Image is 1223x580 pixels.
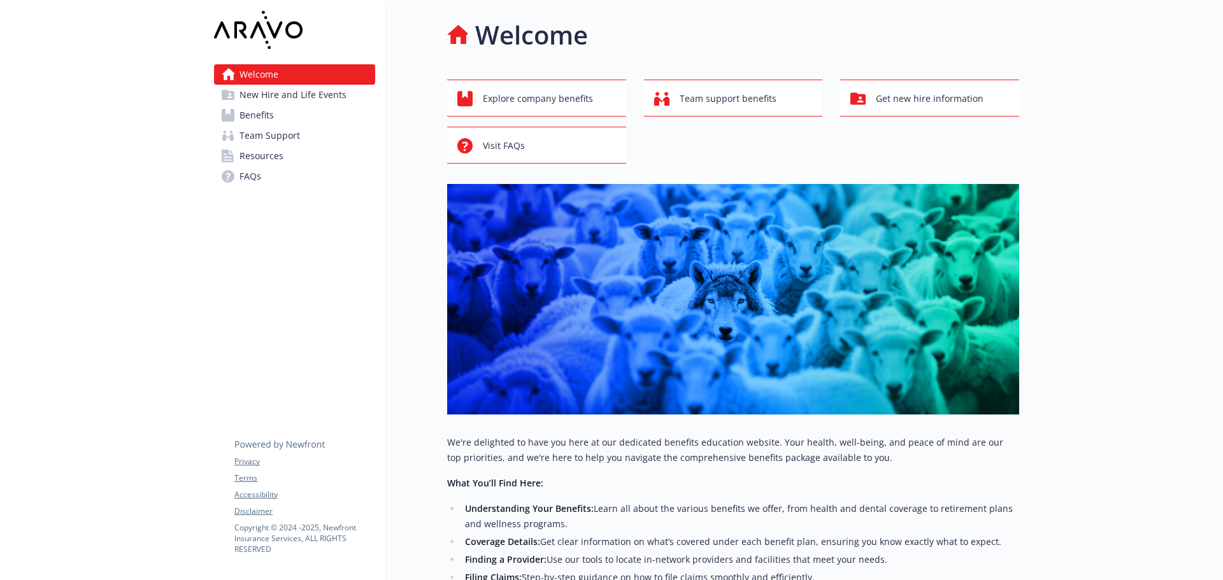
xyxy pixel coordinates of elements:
a: Welcome [214,64,375,85]
span: Team support benefits [680,87,776,111]
a: Privacy [234,456,375,467]
li: Use our tools to locate in-network providers and facilities that meet your needs. [461,552,1019,567]
a: Resources [214,146,375,166]
span: Welcome [240,64,278,85]
a: Terms [234,472,375,484]
strong: Understanding Your Benefits: [465,502,594,514]
p: Copyright © 2024 - 2025 , Newfront Insurance Services, ALL RIGHTS RESERVED [234,522,375,555]
span: Get new hire information [876,87,983,111]
a: New Hire and Life Events [214,85,375,105]
a: Accessibility [234,489,375,500]
img: overview page banner [447,184,1019,414]
button: Explore company benefits [447,80,626,117]
span: Resources [240,146,283,166]
button: Get new hire information [840,80,1019,117]
span: Explore company benefits [483,87,593,111]
button: Team support benefits [644,80,823,117]
strong: Finding a Provider: [465,553,547,565]
li: Get clear information on what’s covered under each benefit plan, ensuring you know exactly what t... [461,534,1019,549]
h1: Welcome [475,16,588,54]
span: FAQs [240,166,261,187]
p: We're delighted to have you here at our dedicated benefits education website. Your health, well-b... [447,435,1019,465]
li: Learn all about the various benefits we offer, from health and dental coverage to retirement plan... [461,501,1019,532]
span: Benefits [240,105,274,125]
strong: What You’ll Find Here: [447,477,543,489]
button: Visit FAQs [447,127,626,164]
a: FAQs [214,166,375,187]
span: Visit FAQs [483,134,525,158]
span: New Hire and Life Events [240,85,347,105]
a: Team Support [214,125,375,146]
span: Team Support [240,125,300,146]
a: Benefits [214,105,375,125]
a: Disclaimer [234,506,375,517]
strong: Coverage Details: [465,535,540,548]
